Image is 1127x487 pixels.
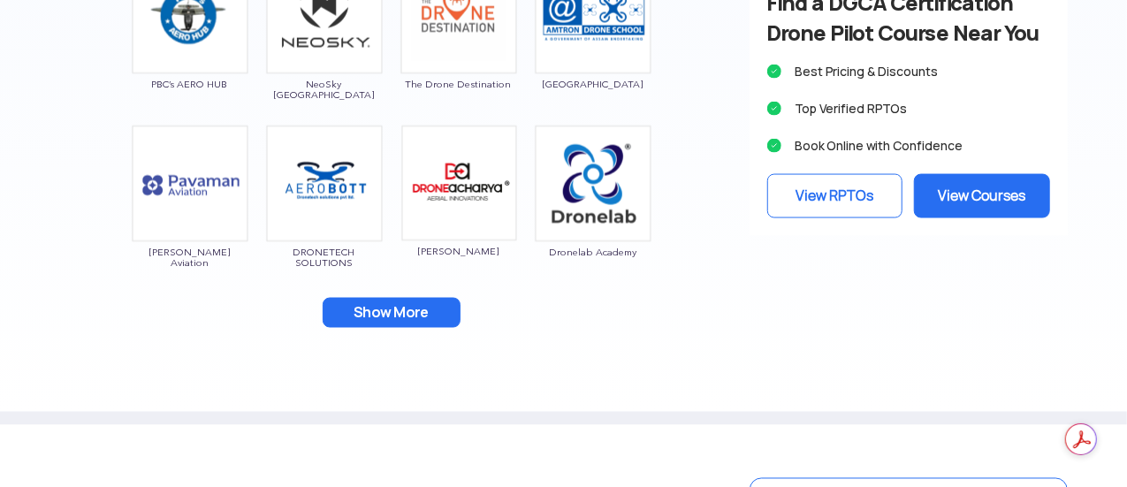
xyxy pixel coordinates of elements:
[266,6,383,99] a: NeoSky [GEOGRAPHIC_DATA]
[132,79,248,89] span: PBC’s AERO HUB
[535,6,651,88] a: [GEOGRAPHIC_DATA]
[535,247,651,257] span: Dronelab Academy
[400,79,517,89] span: The Drone Destination
[400,126,517,241] img: ic_dronacharyaaerial.png
[323,298,461,328] button: Show More
[535,79,651,89] span: [GEOGRAPHIC_DATA]
[132,174,248,267] a: [PERSON_NAME] Aviation
[266,174,383,267] a: DRONETECH SOLUTIONS
[266,247,383,268] span: DRONETECH SOLUTIONS
[132,126,248,242] img: ic_pavaman.png
[535,174,651,256] a: Dronelab Academy
[132,6,248,88] a: PBC’s AERO HUB
[400,246,517,256] span: [PERSON_NAME]
[266,126,383,242] img: bg_droneteech.png
[535,126,651,242] img: ic_dronelab_new.png
[400,6,517,88] a: The Drone Destination
[400,174,517,256] a: [PERSON_NAME]
[914,174,1050,218] a: View Courses
[767,133,1050,158] li: Book Online with Confidence
[767,96,1050,121] li: Top Verified RPTOs
[132,247,248,268] span: [PERSON_NAME] Aviation
[266,79,383,100] span: NeoSky [GEOGRAPHIC_DATA]
[767,59,1050,84] li: Best Pricing & Discounts
[767,174,903,218] a: View RPTOs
